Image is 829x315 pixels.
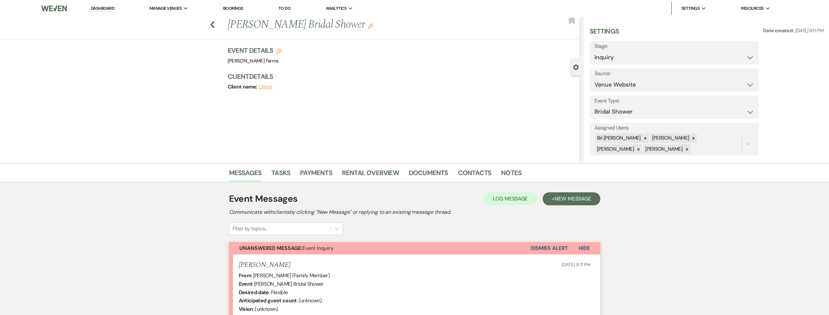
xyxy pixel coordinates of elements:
[91,6,114,12] a: Dashboard
[229,192,298,206] h1: Event Messages
[409,168,448,182] a: Documents
[41,2,67,15] img: Weven Logo
[239,306,253,312] b: Vision
[342,168,399,182] a: Rental Overview
[555,195,591,202] span: New Message
[229,208,600,216] h2: Communicate with clients by clicking "New Message" or replying to an existing message thread.
[233,225,267,233] div: Filter by topics...
[595,133,642,143] div: Bri [PERSON_NAME]
[326,5,347,12] span: Analytics
[795,27,823,34] span: [DATE] 8:11 PM
[239,245,302,252] strong: Unanswered Message:
[300,168,332,182] a: Payments
[643,144,683,154] div: [PERSON_NAME]
[229,242,531,254] button: Unanswered Message:Event Inquiry
[228,46,282,55] h3: Event Details
[590,27,619,41] h3: Settings
[594,123,754,133] label: Assigned Users:
[763,27,795,34] span: Date created:
[650,133,690,143] div: [PERSON_NAME]
[579,245,590,252] span: Hide
[573,64,579,70] button: Close lead details
[258,84,272,89] button: Client
[239,289,269,296] b: Desired date
[501,168,522,182] a: Notes
[228,17,507,33] h1: [PERSON_NAME] Bridal Shower
[229,168,262,182] a: Messages
[562,262,590,267] span: [DATE] 8:11 PM
[279,6,291,11] a: To Do
[239,297,297,304] b: Anticipated guest count
[239,272,251,279] b: From
[368,23,373,29] button: Edit
[239,281,252,287] b: Event
[531,242,568,254] button: Dismiss Alert
[594,96,754,106] label: Event Type:
[458,168,492,182] a: Contacts
[493,195,528,202] span: Log Message
[150,5,182,12] span: Manage Venues
[543,192,600,205] button: +New Message
[239,261,291,269] h5: [PERSON_NAME]
[228,72,574,81] h3: Client Details
[484,192,537,205] button: Log Message
[239,245,334,252] span: Event Inquiry
[595,144,635,154] div: [PERSON_NAME]
[228,58,279,64] span: [PERSON_NAME] Farms
[741,5,764,12] span: Resources
[681,5,700,12] span: Settings
[228,83,259,90] span: Client name:
[271,168,290,182] a: Tasks
[594,42,754,51] label: Stage:
[568,242,600,254] button: Hide
[223,6,243,11] a: Bookings
[594,69,754,78] label: Source:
